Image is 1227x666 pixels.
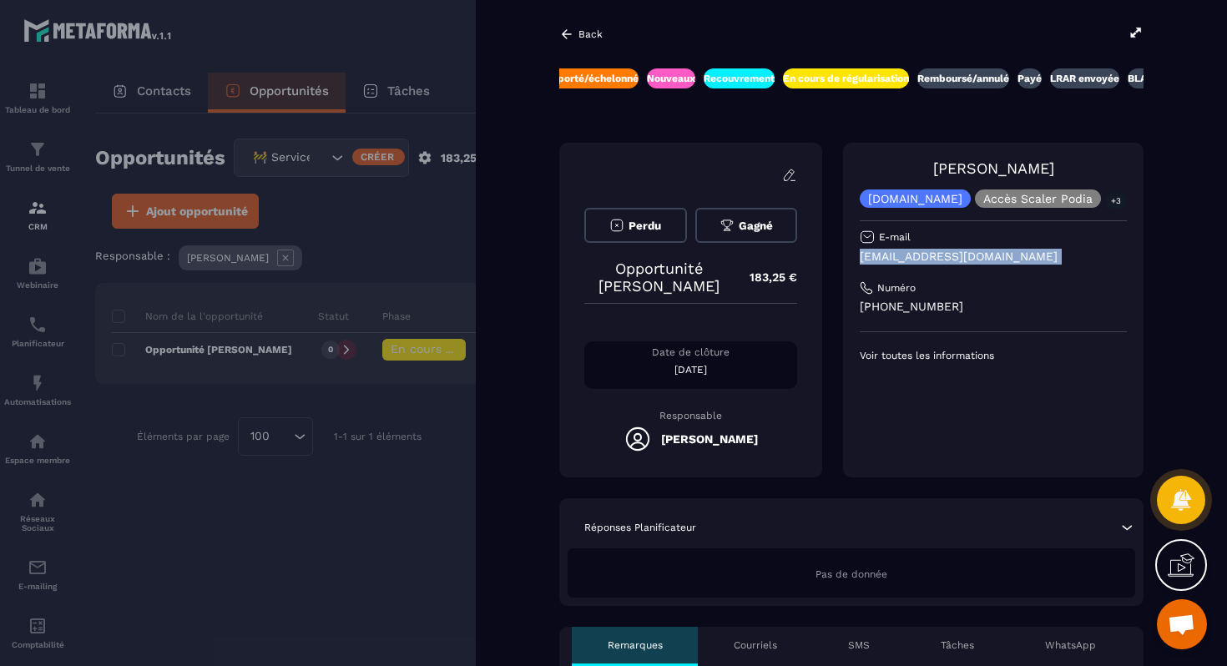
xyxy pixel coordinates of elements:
p: Remarques [608,638,663,652]
span: Perdu [629,219,661,232]
span: Gagné [739,219,773,232]
p: [DATE] [584,363,797,376]
p: Tâches [941,638,974,652]
p: +3 [1105,192,1127,209]
p: Back [578,28,603,40]
p: En cours de régularisation [783,72,909,85]
p: Voir toutes les informations [860,349,1127,362]
p: Remboursé/annulé [917,72,1009,85]
p: [DOMAIN_NAME] [868,193,962,204]
p: BLACKLISTE [1128,72,1189,85]
p: Accès Scaler Podia [983,193,1093,204]
p: 183,25 € [733,261,797,294]
p: Nouveaux [647,72,695,85]
p: LRAR envoyée [1050,72,1119,85]
p: [PHONE_NUMBER] [860,299,1127,315]
p: Numéro [877,281,916,295]
a: [PERSON_NAME] [933,159,1054,177]
p: Opportunité [PERSON_NAME] [584,260,733,295]
button: Perdu [584,208,687,243]
p: WhatsApp [1045,638,1096,652]
span: Pas de donnée [815,568,887,580]
h5: [PERSON_NAME] [661,432,758,446]
p: SMS [848,638,870,652]
p: [EMAIL_ADDRESS][DOMAIN_NAME] [860,249,1127,265]
p: Courriels [734,638,777,652]
p: Paiement reporté/échelonné [499,72,639,85]
p: Réponses Planificateur [584,521,696,534]
p: Date de clôture [584,346,797,359]
p: Payé [1017,72,1042,85]
button: Gagné [695,208,798,243]
a: Ouvrir le chat [1157,599,1207,649]
p: Recouvrement [704,72,775,85]
p: Responsable [584,410,797,421]
p: E-mail [879,230,911,244]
